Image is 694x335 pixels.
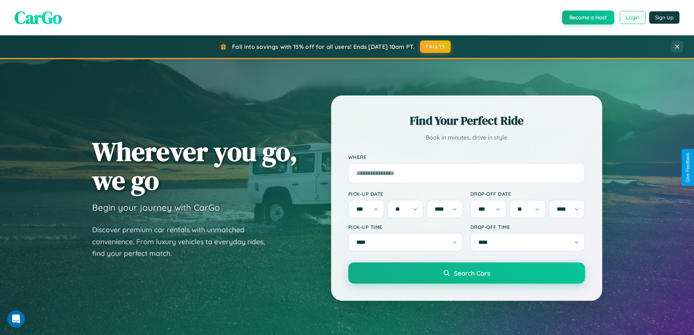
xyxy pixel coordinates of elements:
p: Book in minutes, drive in style [348,132,585,143]
button: Search Cars [348,262,585,284]
div: Give Feedback [685,153,690,182]
h2: Find Your Perfect Ride [348,113,585,129]
h1: Wherever you go, we go [92,137,298,195]
label: Where [348,154,585,160]
button: Sign Up [649,11,679,24]
button: FALL15 [420,40,451,53]
label: Pick-up Date [348,191,463,197]
span: Fall into savings with 15% off for all users! Ends [DATE] 10am PT. [232,43,415,50]
iframe: Intercom live chat [7,310,25,328]
h3: Begin your journey with CarGo [92,202,220,213]
label: Pick-up Time [348,224,463,230]
span: Search Cars [454,269,490,277]
label: Drop-off Date [470,191,585,197]
button: Login [620,11,646,24]
span: CarGo [15,5,62,30]
p: Discover premium car rentals with unmatched convenience. From luxury vehicles to everyday rides, ... [92,224,274,260]
label: Drop-off Time [470,224,585,230]
button: Become a Host [562,11,614,24]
